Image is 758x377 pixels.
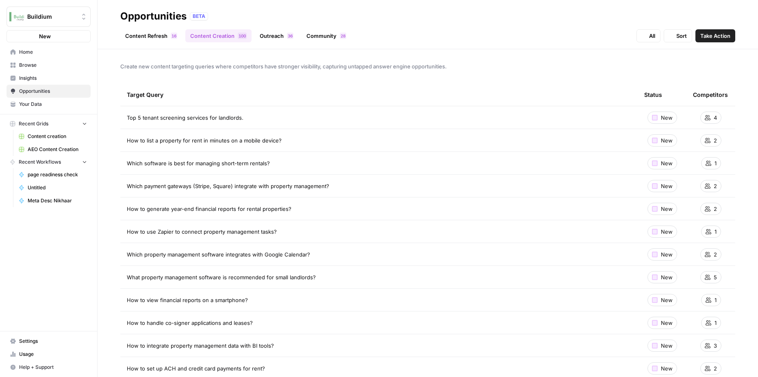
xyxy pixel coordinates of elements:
button: Sort [664,29,692,42]
span: How to use Zapier to connect property management tasks? [127,228,277,236]
span: Help + Support [19,364,87,371]
div: Status [644,83,662,106]
span: 1 [239,33,241,39]
span: New [661,205,673,213]
a: Insights [7,72,91,85]
a: Browse [7,59,91,72]
a: Untitled [15,181,91,194]
span: AEO Content Creation [28,146,87,153]
span: Insights [19,75,87,82]
button: New [7,30,91,42]
span: 3 [288,33,290,39]
div: 36 [287,33,293,39]
span: New [661,228,673,236]
span: How to handle co-signer applications and leases? [127,319,253,327]
div: Target Query [127,83,631,106]
span: How to generate year-end financial reports for rental properties? [127,205,291,213]
a: Content Refresh16 [120,29,182,42]
span: Settings [19,338,87,345]
span: Browse [19,61,87,69]
span: Take Action [700,32,730,40]
a: Usage [7,348,91,361]
img: Buildium Logo [9,9,24,24]
span: 6 [290,33,293,39]
span: Buildium [27,13,76,21]
span: 4 [714,114,717,122]
span: 6 [174,33,176,39]
span: New [661,159,673,167]
span: What property management software is recommended for small landlords? [127,273,316,281]
span: page readiness check [28,171,87,178]
a: Content creation [15,130,91,143]
span: 1 [715,159,717,167]
span: Usage [19,351,87,358]
button: Recent Grids [7,118,91,130]
button: Recent Workflows [7,156,91,168]
span: 0 [243,33,246,39]
span: Which property management software integrates with Google Calendar? [127,250,310,259]
a: AEO Content Creation [15,143,91,156]
div: 28 [340,33,346,39]
span: Home [19,48,87,56]
span: New [661,114,673,122]
span: 8 [343,33,345,39]
span: New [39,32,51,40]
span: Which software is best for managing short-term rentals? [127,159,270,167]
span: 2 [714,250,717,259]
span: 3 [714,342,717,350]
span: New [661,136,673,145]
span: New [661,319,673,327]
span: New [661,182,673,190]
button: Workspace: Buildium [7,7,91,27]
span: New [661,364,673,373]
span: 0 [241,33,243,39]
a: Home [7,46,91,59]
span: 2 [714,182,717,190]
span: 5 [714,273,717,281]
span: Recent Grids [19,120,48,127]
span: Sort [676,32,687,40]
span: Which payment gateways (Stripe, Square) integrate with property management? [127,182,329,190]
span: Your Data [19,101,87,108]
span: 1 [715,319,717,327]
span: How to view financial reports on a smartphone? [127,296,248,304]
span: Meta Desc Nikhaar [28,197,87,204]
div: Competitors [693,83,728,106]
a: Meta Desc Nikhaar [15,194,91,207]
span: 1 [172,33,174,39]
span: 1 [715,296,717,304]
span: Recent Workflows [19,158,61,166]
span: New [661,250,673,259]
span: Top 5 tenant screening services for landlords. [127,114,243,122]
span: Create new content targeting queries where competitors have stronger visibility, capturing untapp... [120,62,735,70]
span: New [661,296,673,304]
span: New [661,273,673,281]
div: Opportunities [120,10,187,23]
span: All [649,32,655,40]
span: 1 [715,228,717,236]
a: Settings [7,335,91,348]
span: 2 [714,205,717,213]
a: Content Creation100 [185,29,252,42]
div: BETA [190,12,208,20]
span: New [661,342,673,350]
div: 100 [238,33,247,39]
span: 2 [714,364,717,373]
span: Content creation [28,133,87,140]
span: 2 [714,136,717,145]
button: Take Action [695,29,735,42]
a: Opportunities [7,85,91,98]
span: Opportunities [19,88,87,95]
span: How to integrate property management data with BI tools? [127,342,274,350]
span: 2 [341,33,343,39]
a: Outreach36 [255,29,298,42]
span: How to list a property for rent in minutes on a mobile device? [127,136,282,145]
a: Community28 [302,29,351,42]
div: 16 [171,33,177,39]
button: All [636,29,660,42]
span: How to set up ACH and credit card payments for rent? [127,364,265,373]
a: Your Data [7,98,91,111]
button: Help + Support [7,361,91,374]
span: Untitled [28,184,87,191]
a: page readiness check [15,168,91,181]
